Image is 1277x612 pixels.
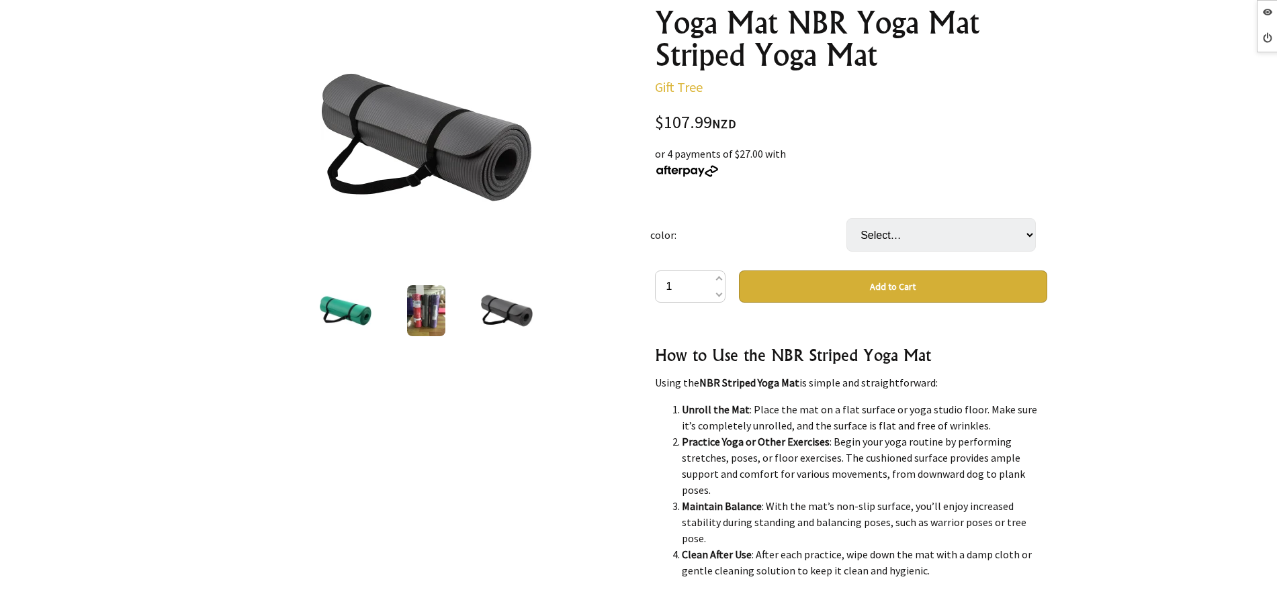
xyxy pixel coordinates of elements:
[321,33,532,242] img: Yoga Mat NBR Yoga Mat Striped Yoga Mat
[682,498,1047,546] li: : With the mat’s non-slip surface, you’ll enjoy increased stability during standing and balancing...
[655,79,703,95] a: Gift Tree
[407,285,445,336] img: Yoga Mat NBR Yoga Mat Striped Yoga Mat
[655,7,1047,71] h1: Yoga Mat NBR Yoga Mat Striped Yoga Mat
[682,546,1047,578] li: : After each practice, wipe down the mat with a damp cloth or gentle cleaning solution to keep it...
[682,433,1047,498] li: : Begin your yoga routine by performing stretches, poses, or floor exercises. The cushioned surfa...
[481,285,533,336] img: Yoga Mat NBR Yoga Mat Striped Yoga Mat
[682,401,1047,433] li: : Place the mat on a flat surface or yoga studio floor. Make sure it’s completely unrolled, and t...
[655,374,1047,391] p: Using the is simple and straightforward:
[682,403,750,416] strong: Unroll the Mat
[655,114,1047,132] div: $107.99
[655,344,1047,366] h3: How to Use the NBR Striped Yoga Mat
[682,548,752,561] strong: Clean After Use
[682,499,762,513] strong: Maintain Balance
[320,285,371,336] img: Yoga Mat NBR Yoga Mat Striped Yoga Mat
[699,376,799,389] strong: NBR Striped Yoga Mat
[712,116,736,132] span: NZD
[739,270,1047,303] button: Add to Cart
[650,199,846,270] td: color:
[655,146,1047,178] div: or 4 payments of $27.00 with
[682,435,830,448] strong: Practice Yoga or Other Exercises
[655,165,719,177] img: Afterpay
